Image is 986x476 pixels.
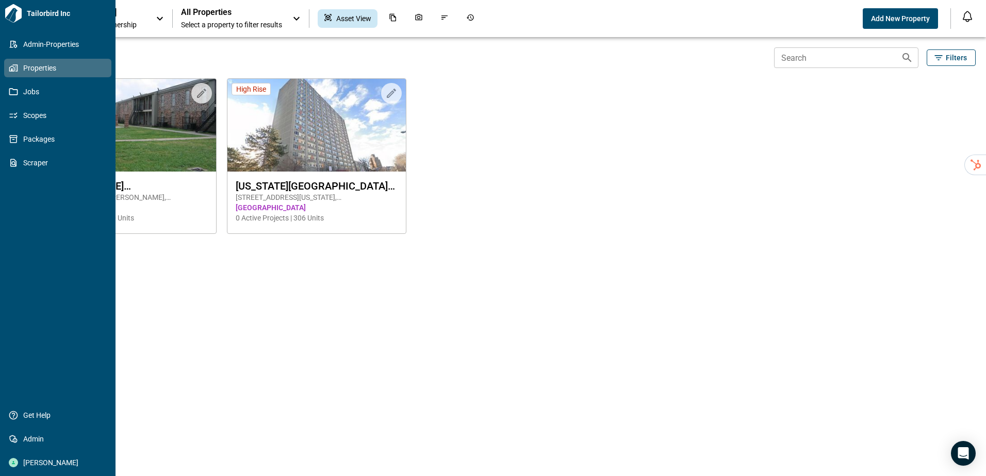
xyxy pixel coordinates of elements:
span: High Rise [236,84,266,94]
a: Packages [4,130,111,148]
span: Properties [18,63,102,73]
span: [STREET_ADDRESS][US_STATE] , [GEOGRAPHIC_DATA] , NJ [236,192,398,202]
a: Scraper [4,154,111,172]
span: Scopes [18,110,102,121]
a: Admin [4,430,111,448]
div: Asset View [318,9,377,28]
span: Scraper [18,158,102,168]
span: 2 Properties [37,53,770,63]
a: Jobs [4,82,111,101]
a: Admin-Properties [4,35,111,54]
span: Tailorbird Inc [23,8,111,19]
span: [GEOGRAPHIC_DATA] [46,202,208,213]
img: property-asset [227,79,406,172]
span: All Properties [181,7,282,18]
span: Asset View [336,13,371,24]
div: Job History [460,9,481,28]
a: Scopes [4,106,111,125]
span: 0 Active Projects | 306 Units [236,213,398,223]
span: [US_STATE][GEOGRAPHIC_DATA] Apartments [236,180,398,192]
span: Add New Property [871,13,930,24]
span: [STREET_ADDRESS][PERSON_NAME] , [GEOGRAPHIC_DATA] , [GEOGRAPHIC_DATA] [46,192,208,202]
span: Get Help [18,410,102,420]
span: Admin-Properties [18,39,102,49]
span: Packages [18,134,102,144]
div: Issues & Info [434,9,455,28]
img: property-asset [38,79,216,172]
div: Open Intercom Messenger [951,441,976,466]
span: Select a property to filter results [181,20,282,30]
button: Search properties [897,47,917,68]
div: Photos [408,9,429,28]
span: Filters [946,53,967,63]
a: Properties [4,59,111,77]
span: [PERSON_NAME] [18,457,102,468]
span: Jobs [18,87,102,97]
span: Admin [18,434,102,444]
div: Documents [383,9,403,28]
button: Open notification feed [959,8,976,25]
button: Add New Property [863,8,938,29]
span: [GEOGRAPHIC_DATA] [236,202,398,213]
span: [PERSON_NAME][GEOGRAPHIC_DATA] Apartments [46,180,208,192]
span: 0 Active Projects | 700 Units [46,213,208,223]
button: Filters [927,49,976,66]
